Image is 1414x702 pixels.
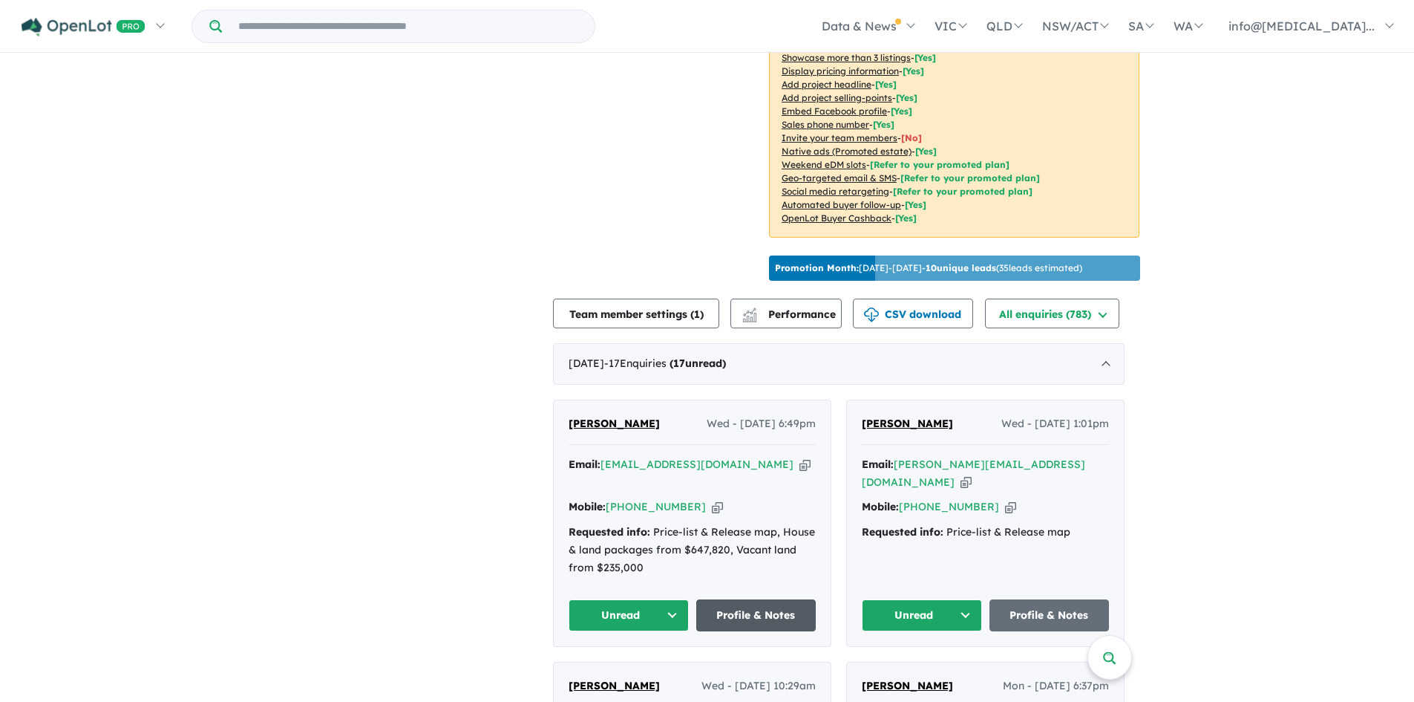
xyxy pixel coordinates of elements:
[569,679,660,692] span: [PERSON_NAME]
[862,458,894,471] strong: Email:
[862,524,1109,542] div: Price-list & Release map
[862,415,953,433] a: [PERSON_NAME]
[553,299,719,328] button: Team member settings (1)
[782,105,887,117] u: Embed Facebook profile
[896,92,917,103] span: [ Yes ]
[600,458,793,471] a: [EMAIL_ADDRESS][DOMAIN_NAME]
[989,599,1110,631] a: Profile & Notes
[569,677,660,695] a: [PERSON_NAME]
[730,299,842,328] button: Performance
[782,159,866,170] u: Weekend eDM slots
[895,212,917,224] span: [Yes]
[960,475,972,490] button: Copy
[864,308,879,322] img: download icon
[926,262,996,273] b: 10 unique leads
[870,159,1009,170] span: [Refer to your promoted plan]
[225,10,592,42] input: Try estate name, suburb, builder or developer
[891,105,912,117] span: [ Yes ]
[862,599,982,631] button: Unread
[799,457,811,472] button: Copy
[1001,415,1109,433] span: Wed - [DATE] 1:01pm
[673,357,685,370] span: 17
[899,500,999,513] a: [PHONE_NUMBER]
[22,18,145,36] img: Openlot PRO Logo White
[742,313,757,322] img: bar-chart.svg
[901,132,922,143] span: [ No ]
[782,52,911,63] u: Showcase more than 3 listings
[875,79,897,90] span: [ Yes ]
[782,119,869,130] u: Sales phone number
[782,186,889,197] u: Social media retargeting
[893,186,1032,197] span: [Refer to your promoted plan]
[782,132,897,143] u: Invite your team members
[782,172,897,183] u: Geo-targeted email & SMS
[1228,19,1375,33] span: info@[MEDICAL_DATA]...
[900,172,1040,183] span: [Refer to your promoted plan]
[782,79,871,90] u: Add project headline
[744,308,836,321] span: Performance
[670,357,726,370] strong: ( unread)
[782,212,891,224] u: OpenLot Buyer Cashback
[903,65,924,77] span: [ Yes ]
[873,119,894,130] span: [ Yes ]
[569,458,600,471] strong: Email:
[862,679,953,692] span: [PERSON_NAME]
[696,599,816,631] a: Profile & Notes
[782,199,901,210] u: Automated buyer follow-up
[862,417,953,430] span: [PERSON_NAME]
[694,308,700,321] span: 1
[604,357,726,370] span: - 17 Enquir ies
[1005,499,1016,515] button: Copy
[915,146,937,157] span: [Yes]
[569,417,660,430] span: [PERSON_NAME]
[569,415,660,433] a: [PERSON_NAME]
[569,525,650,539] strong: Requested info:
[862,500,899,513] strong: Mobile:
[569,500,606,513] strong: Mobile:
[775,261,1082,275] p: [DATE] - [DATE] - ( 35 leads estimated)
[862,525,943,539] strong: Requested info:
[707,415,816,433] span: Wed - [DATE] 6:49pm
[775,262,859,273] b: Promotion Month:
[914,52,936,63] span: [ Yes ]
[782,65,899,77] u: Display pricing information
[985,299,1119,328] button: All enquiries (783)
[743,308,756,316] img: line-chart.svg
[1003,677,1109,695] span: Mon - [DATE] 6:37pm
[701,677,816,695] span: Wed - [DATE] 10:29am
[782,146,911,157] u: Native ads (Promoted estate)
[862,677,953,695] a: [PERSON_NAME]
[862,458,1085,489] a: [PERSON_NAME][EMAIL_ADDRESS][DOMAIN_NAME]
[569,599,689,631] button: Unread
[905,199,926,210] span: [Yes]
[782,92,892,103] u: Add project selling-points
[569,524,816,576] div: Price-list & Release map, House & land packages from $647,820, Vacant land from $235,000
[553,343,1125,385] div: [DATE]
[853,299,973,328] button: CSV download
[712,499,723,515] button: Copy
[606,500,706,513] a: [PHONE_NUMBER]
